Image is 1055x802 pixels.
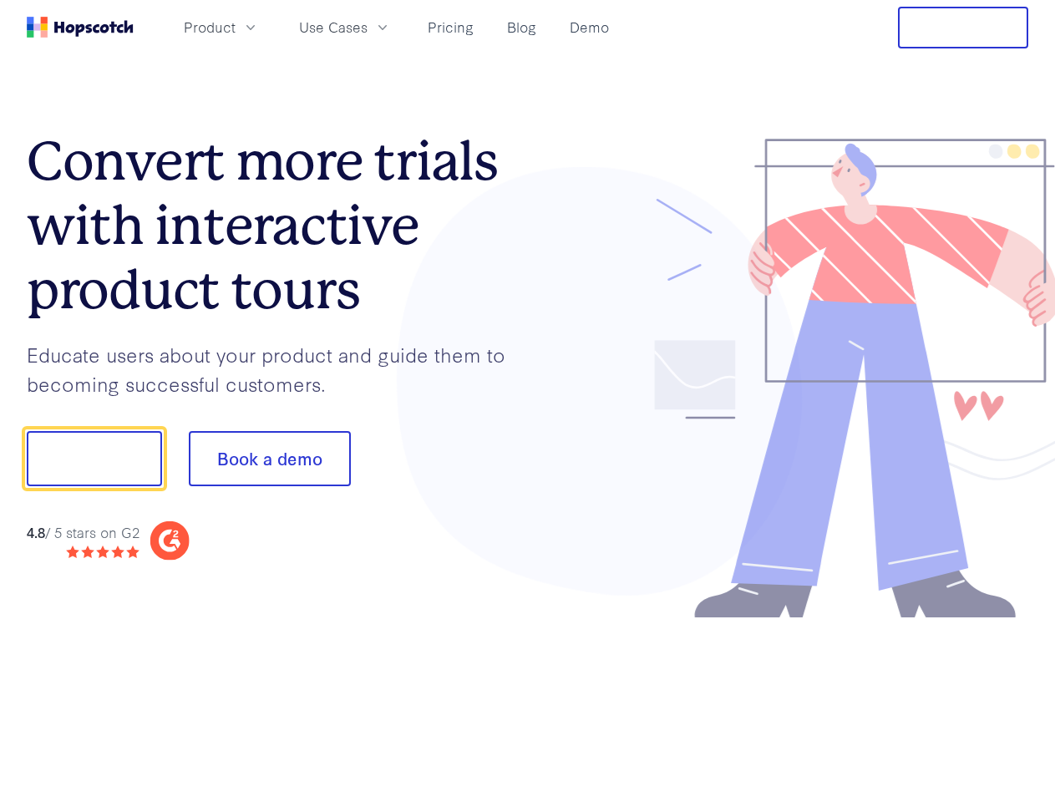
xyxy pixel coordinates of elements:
[27,17,134,38] a: Home
[898,7,1028,48] button: Free Trial
[500,13,543,41] a: Blog
[27,129,528,322] h1: Convert more trials with interactive product tours
[189,431,351,486] button: Book a demo
[563,13,616,41] a: Demo
[299,17,368,38] span: Use Cases
[289,13,401,41] button: Use Cases
[27,521,45,541] strong: 4.8
[27,340,528,398] p: Educate users about your product and guide them to becoming successful customers.
[421,13,480,41] a: Pricing
[27,521,139,542] div: / 5 stars on G2
[174,13,269,41] button: Product
[184,17,236,38] span: Product
[27,431,162,486] button: Show me!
